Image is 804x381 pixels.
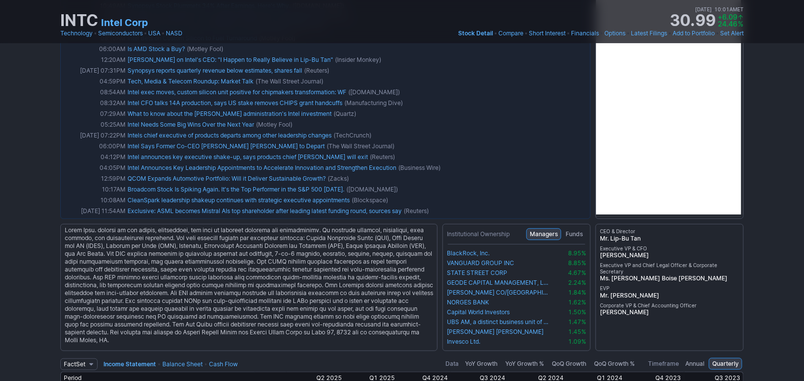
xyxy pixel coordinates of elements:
[552,360,586,367] span: QoQ Growth
[600,274,739,282] span: Ms. [PERSON_NAME] Boise [PERSON_NAME]
[128,99,342,107] a: Intel CFO talks 14A production, says US stake removes CHIPS grant handcuffs
[600,292,739,299] span: Mr. [PERSON_NAME]
[631,29,667,37] span: Latest Filings
[695,5,744,14] span: [DATE] 10:01AM ET
[128,56,333,63] a: [PERSON_NAME] on Intel's CEO: "I Happen to Really Believe in Lip-Bu Tan"
[63,65,127,76] td: [DATE] 07:31PM
[600,251,739,259] span: [PERSON_NAME]
[682,358,708,370] button: Annual
[465,360,497,367] span: YoY Growth
[128,45,185,53] a: Is AMD Stock a Buy?
[716,28,719,38] span: •
[447,289,551,297] a: [PERSON_NAME] CO/[GEOGRAPHIC_DATA]/
[567,28,570,38] span: •
[63,119,127,130] td: 05:25AM
[128,175,326,182] a: QCOM Expands Automotive Portfolio: Will it Deliver Sustainable Growth?
[63,98,127,109] td: 08:32AM
[335,55,381,65] span: (Insider Monkey)
[447,279,551,287] a: GEODE CAPITAL MANAGEMENT, LLC
[128,132,332,139] a: Intels chief executive of products departs among other leadership changes
[204,360,207,368] span: •
[157,360,161,368] span: •
[63,141,127,152] td: 06:00PM
[447,328,551,336] a: [PERSON_NAME] [PERSON_NAME]
[530,229,558,239] span: Managers
[161,28,165,38] span: •
[594,360,635,367] span: QoQ Growth %
[600,302,739,309] span: Corporate VP & Chief Accounting Officer
[352,195,388,205] span: (Blockspace)
[128,67,302,74] a: Synopsys reports quarterly revenue below estimates, shares fall
[447,299,551,306] a: NORGES BANK
[256,120,292,130] span: (Motley Fool)
[458,28,493,38] a: Stock Detail
[327,141,394,151] span: (The Wall Street Journal)
[447,230,510,239] h4: Institutional Ownership
[600,245,739,252] span: Executive VP & CFO
[63,87,127,98] td: 08:54AM
[568,249,586,257] span: 8.95%
[63,44,127,54] td: 06:00AM
[568,259,586,267] span: 8.85%
[529,28,566,38] a: Short Interest
[304,66,329,76] span: (Reuters)
[505,360,544,367] span: YoY Growth %
[600,285,739,292] span: EVP
[447,249,551,257] a: BlackRock, Inc.
[447,269,551,277] a: STATE STREET CORP
[209,360,238,368] a: Cash Flow
[712,359,739,369] span: Quarterly
[571,28,599,38] a: Financials
[128,186,344,193] a: Broadcom Stock Is Spiking Again. It's the Top Performer in the S&P 500 [DATE].
[398,163,441,173] span: (Business Wire)
[447,259,551,267] a: VANGUARD GROUP INC
[668,28,672,38] span: •
[60,351,396,356] img: nic2x2.gif
[712,5,714,14] span: •
[447,318,551,326] a: UBS AM, a distinct business unit of UBS ASSET MANAGEMENT AMERICAS LLC
[63,54,127,65] td: 12:20AM
[566,229,583,239] span: Funds
[60,219,396,224] img: nic2x2.gif
[370,152,395,162] span: (Reuters)
[447,338,551,346] a: Invesco Ltd.
[128,164,396,171] a: Intel Announces Key Leadership Appointments to Accelerate Innovation and Strengthen Execution
[524,28,528,38] span: •
[445,359,461,369] p: Data
[104,360,156,368] a: Income Statement
[568,318,586,326] span: 1.47%
[600,28,603,38] span: •
[568,279,586,286] span: 2.24%
[600,235,739,243] span: Mr. Lip-Bu Tan
[600,228,739,235] span: CEO & Director
[128,153,368,161] a: Intel announces key executive shake-up, says products chief [PERSON_NAME] will exit
[720,28,744,38] a: Set Alert
[462,358,501,370] button: YoY Growth
[187,44,223,54] span: (Motley Fool)
[328,174,349,184] span: (Zacks)
[63,163,127,173] td: 04:05PM
[128,196,350,204] a: CleanSpark leadership shakeup continues with strategic executive appointments
[562,228,586,240] button: Funds
[144,28,147,38] span: •
[670,13,716,28] strong: 30.99
[63,184,127,195] td: 10:17AM
[128,88,346,96] a: Intel exec moves, custom silicon unit positive for chipmakers transformation: WF
[631,28,667,38] a: Latest Filings
[346,185,398,194] span: ([DOMAIN_NAME])
[600,262,739,274] span: Executive VP and Chief Legal Officer & Corporate Secretary
[548,358,590,370] button: QoQ Growth
[98,28,143,38] a: Semiconductors
[128,121,254,128] a: Intel Needs Some Big Wins Over the Next Year
[344,98,403,108] span: (Manufacturing Dive)
[604,28,625,38] a: Options
[718,13,737,21] span: +6.09
[128,78,254,85] a: Tech, Media & Telecom Roundup: Market Talk
[63,152,127,163] td: 04:12PM
[101,16,148,29] a: Intel Corp
[94,28,97,38] span: •
[63,206,127,217] td: [DATE] 11:54AM
[648,359,681,369] p: Timeframe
